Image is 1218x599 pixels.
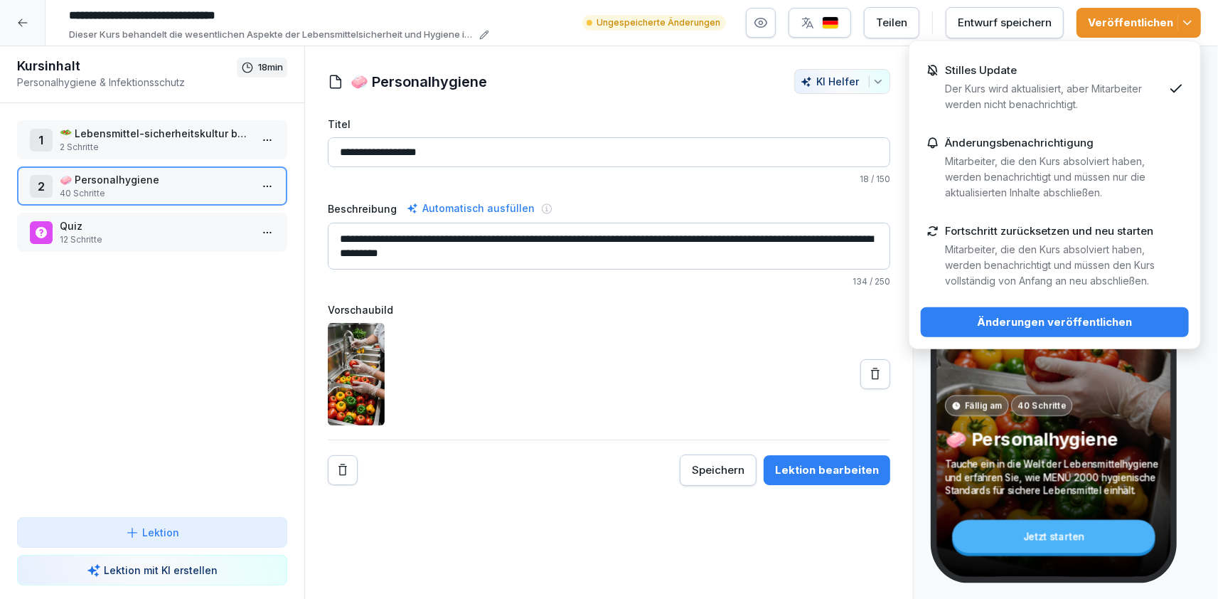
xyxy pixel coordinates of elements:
p: Mitarbeiter, die den Kurs absolviert haben, werden benachrichtigt und müssen den Kurs vollständig... [945,242,1163,289]
p: / 150 [328,173,890,186]
p: Lektion [142,525,179,540]
p: 40 Schritte [60,187,250,200]
p: Ungespeicherte Änderungen [597,16,720,29]
p: Fortschritt zurücksetzen und neu starten [945,225,1153,238]
span: 18 [860,174,869,184]
p: 12 Schritte [60,233,250,246]
button: Teilen [864,7,919,38]
h1: Kursinhalt [17,58,237,75]
div: Lektion bearbeiten [775,462,879,478]
p: 40 Schritte [1017,399,1066,412]
p: 🧼 Personalhygiene [60,172,250,187]
button: Veröffentlichen [1077,8,1201,38]
button: Remove [328,455,358,485]
p: 🧼 Personalhygiene [945,428,1163,451]
button: Lektion [17,517,287,548]
img: de.svg [822,16,839,30]
label: Beschreibung [328,201,397,216]
div: Entwurf speichern [958,15,1052,31]
p: Stilles Update [945,64,1017,77]
button: Speichern [680,455,757,486]
p: Mitarbeiter, die den Kurs absolviert haben, werden benachrichtigt und müssen nur die aktualisiert... [945,154,1163,201]
div: Quiz12 Schritte [17,213,287,252]
div: 2🧼 Personalhygiene40 Schritte [17,166,287,206]
p: Fällig am [964,399,1002,412]
p: Dieser Kurs behandelt die wesentlichen Aspekte der Lebensmittelsicherheit und Hygiene in der Gast... [69,28,475,42]
button: Lektion bearbeiten [764,455,890,485]
button: Änderungen veröffentlichen [921,307,1189,337]
div: Automatisch ausfüllen [404,200,538,217]
span: 134 [853,276,867,287]
p: Der Kurs wird aktualisiert, aber Mitarbeiter werden nicht benachrichtigt. [945,81,1163,112]
div: Änderungen veröffentlichen [932,314,1177,330]
div: Veröffentlichen [1088,15,1190,31]
button: Entwurf speichern [946,7,1064,38]
div: Teilen [876,15,907,31]
div: 1 [30,129,53,152]
button: Lektion mit KI erstellen [17,555,287,585]
img: vp4il40vvdtjw5bsz2lpno0y.png [328,323,385,425]
h1: 🧼 Personalhygiene [351,71,487,92]
p: 18 min [258,60,283,75]
p: Lektion mit KI erstellen [104,563,218,578]
p: Quiz [60,218,250,233]
p: 🥗 Lebensmittel-sicherheitskultur bei MENÜ 2000 [60,126,250,141]
div: Jetzt starten [952,520,1155,553]
p: / 250 [328,275,890,288]
div: Speichern [692,462,744,478]
p: 2 Schritte [60,141,250,154]
p: Tauche ein in die Welt der Lebensmittelhygiene und erfahren Sie, wie MENÜ 2000 hygienische Standa... [945,458,1163,497]
label: Vorschaubild [328,302,890,317]
p: Personalhygiene & Infektionsschutz [17,75,237,90]
div: KI Helfer [801,75,884,88]
div: 2 [30,175,53,198]
label: Titel [328,117,890,132]
button: KI Helfer [794,69,890,94]
p: Änderungsbenachrichtigung [945,137,1094,149]
div: 1🥗 Lebensmittel-sicherheitskultur bei MENÜ 20002 Schritte [17,120,287,159]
